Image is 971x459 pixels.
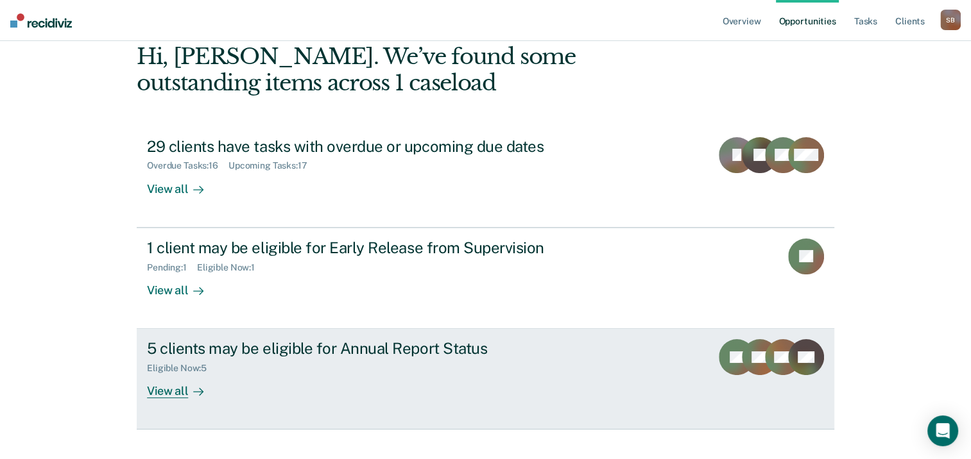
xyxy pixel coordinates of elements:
div: Eligible Now : 1 [197,262,265,273]
button: SB [940,10,961,30]
div: Hi, [PERSON_NAME]. We’ve found some outstanding items across 1 caseload [137,44,694,96]
img: Recidiviz [10,13,72,28]
div: 5 clients may be eligible for Annual Report Status [147,339,597,358]
div: S B [940,10,961,30]
a: 29 clients have tasks with overdue or upcoming due datesOverdue Tasks:16Upcoming Tasks:17View all [137,127,834,228]
div: Open Intercom Messenger [927,415,958,446]
div: Overdue Tasks : 16 [147,160,228,171]
div: View all [147,374,219,399]
div: View all [147,171,219,196]
div: 1 client may be eligible for Early Release from Supervision [147,238,597,257]
div: Pending : 1 [147,262,197,273]
a: 5 clients may be eligible for Annual Report StatusEligible Now:5View all [137,329,834,430]
a: 1 client may be eligible for Early Release from SupervisionPending:1Eligible Now:1View all [137,228,834,329]
div: View all [147,272,219,297]
div: Upcoming Tasks : 17 [228,160,318,171]
div: 29 clients have tasks with overdue or upcoming due dates [147,137,597,156]
div: Eligible Now : 5 [147,363,217,374]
